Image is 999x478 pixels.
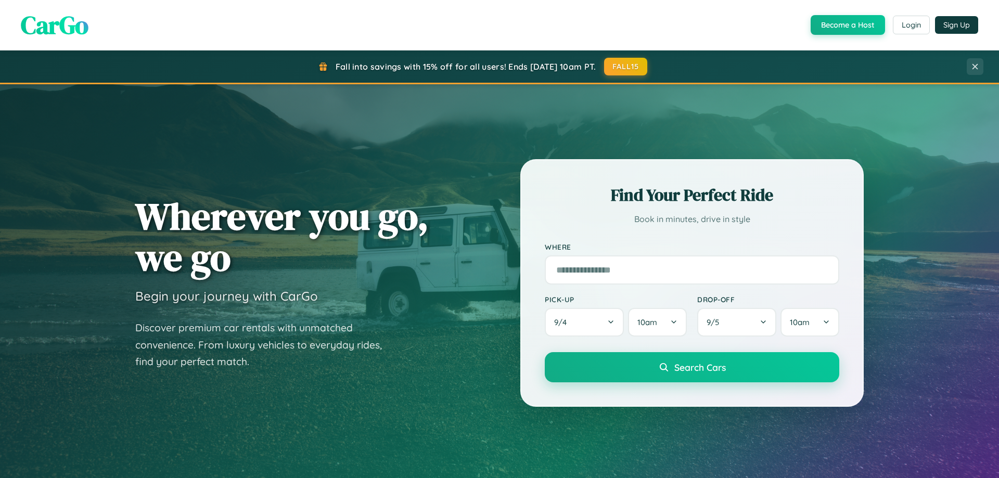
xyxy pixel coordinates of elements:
[21,8,88,42] span: CarGo
[780,308,839,337] button: 10am
[545,295,687,304] label: Pick-up
[604,58,648,75] button: FALL15
[893,16,930,34] button: Login
[628,308,687,337] button: 10am
[697,295,839,304] label: Drop-off
[707,317,724,327] span: 9 / 5
[135,288,318,304] h3: Begin your journey with CarGo
[554,317,572,327] span: 9 / 4
[811,15,885,35] button: Become a Host
[135,319,395,370] p: Discover premium car rentals with unmatched convenience. From luxury vehicles to everyday rides, ...
[545,212,839,227] p: Book in minutes, drive in style
[637,317,657,327] span: 10am
[545,184,839,206] h2: Find Your Perfect Ride
[674,361,726,373] span: Search Cars
[697,308,776,337] button: 9/5
[790,317,810,327] span: 10am
[545,352,839,382] button: Search Cars
[935,16,978,34] button: Sign Up
[545,242,839,251] label: Where
[545,308,624,337] button: 9/4
[336,61,596,72] span: Fall into savings with 15% off for all users! Ends [DATE] 10am PT.
[135,196,429,278] h1: Wherever you go, we go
